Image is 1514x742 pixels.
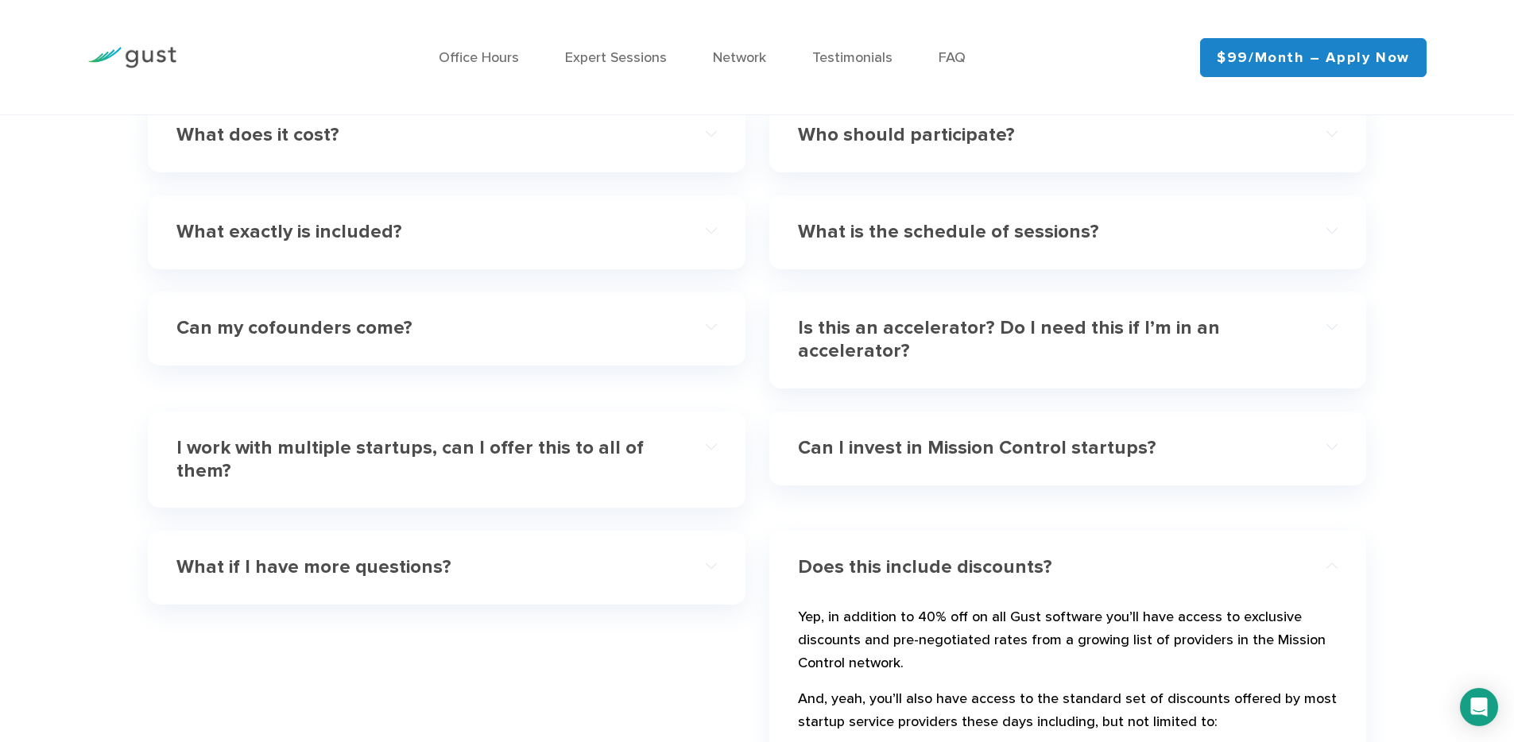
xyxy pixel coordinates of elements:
[87,47,176,68] img: Gust Logo
[176,437,662,483] h4: I work with multiple startups, can I offer this to all of them?
[812,49,893,66] a: Testimonials
[713,49,766,66] a: Network
[176,556,662,579] h4: What if I have more questions?
[1460,688,1498,726] div: Open Intercom Messenger
[439,49,519,66] a: Office Hours
[176,317,662,340] h4: Can my cofounders come?
[798,606,1338,681] p: Yep, in addition to 40% off on all Gust software you’ll have access to exclusive discounts and pr...
[798,221,1284,244] h4: What is the schedule of sessions?
[798,556,1284,579] h4: Does this include discounts?
[1200,38,1427,77] a: $99/month – Apply Now
[798,317,1284,363] h4: Is this an accelerator? Do I need this if I’m in an accelerator?
[798,437,1284,460] h4: Can I invest in Mission Control startups?
[798,688,1338,740] p: And, yeah, you’ll also have access to the standard set of discounts offered by most startup servi...
[939,49,966,66] a: FAQ
[176,124,662,147] h4: What does it cost?
[565,49,667,66] a: Expert Sessions
[798,124,1284,147] h4: Who should participate?
[176,221,662,244] h4: What exactly is included?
